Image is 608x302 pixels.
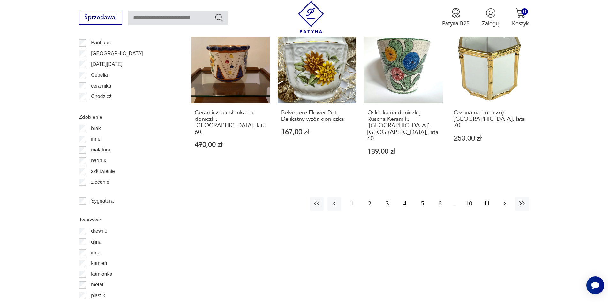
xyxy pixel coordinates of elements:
p: [DATE][DATE] [91,60,122,68]
button: 3 [380,197,394,211]
p: 490,00 zł [195,142,266,148]
p: plastik [91,291,105,300]
p: Tworzywo [79,215,173,224]
img: Patyna - sklep z meblami i dekoracjami vintage [295,1,327,33]
p: Patyna B2B [442,20,470,27]
a: Ceramiczna osłonka na doniczki, Hiszpania, lata 60.Ceramiczna osłonka na doniczki, [GEOGRAPHIC_DA... [191,25,270,170]
p: Zaloguj [482,20,500,27]
button: 0Koszyk [512,8,529,27]
p: [GEOGRAPHIC_DATA] [91,50,143,58]
h3: Belvedere Flower Pot. Delikatny wzór, doniczka [281,110,353,123]
p: kamień [91,259,107,267]
button: 1 [345,197,359,211]
p: 189,00 zł [367,148,439,155]
p: Ćmielów [91,103,110,112]
div: 0 [521,8,528,15]
p: inne [91,249,100,257]
button: Zaloguj [482,8,500,27]
p: brak [91,124,101,133]
p: Bauhaus [91,39,111,47]
p: malatura [91,146,110,154]
p: glina [91,238,101,246]
button: 2 [363,197,377,211]
button: 5 [416,197,429,211]
p: nadruk [91,157,106,165]
p: ceramika [91,82,111,90]
button: 11 [480,197,494,211]
h3: Osłona na doniczkę, [GEOGRAPHIC_DATA], lata 70. [454,110,526,129]
p: inne [91,135,100,143]
p: Chodzież [91,92,112,101]
p: kamionka [91,270,112,278]
button: Patyna B2B [442,8,470,27]
p: drewno [91,227,107,235]
p: Zdobienie [79,113,173,121]
p: 167,00 zł [281,129,353,136]
p: Koszyk [512,20,529,27]
p: Cepelia [91,71,108,79]
img: Ikonka użytkownika [486,8,496,18]
p: szkliwienie [91,167,115,175]
p: 250,00 zł [454,135,526,142]
button: 10 [462,197,476,211]
button: 6 [433,197,447,211]
p: złocenie [91,178,109,186]
h3: Ceramiczna osłonka na doniczki, [GEOGRAPHIC_DATA], lata 60. [195,110,266,136]
a: Belvedere Flower Pot. Delikatny wzór, doniczkaBelvedere Flower Pot. Delikatny wzór, doniczka167,0... [278,25,357,170]
a: Sprzedawaj [79,15,122,20]
button: 4 [398,197,412,211]
h3: Osłonka na doniczkę Ruscha Keramik, '[GEOGRAPHIC_DATA]', [GEOGRAPHIC_DATA], lata 60. [367,110,439,142]
a: Osłona na doniczkę, Włochy, lata 70.Osłona na doniczkę, [GEOGRAPHIC_DATA], lata 70.250,00 zł [450,25,529,170]
img: Ikona medalu [451,8,461,18]
a: Osłonka na doniczkę Ruscha Keramik, 'Iga', Niemcy, lata 60.Osłonka na doniczkę Ruscha Keramik, '[... [364,25,443,170]
p: Sygnatura [91,197,114,205]
a: Ikona medaluPatyna B2B [442,8,470,27]
button: Szukaj [214,13,224,22]
p: metal [91,281,103,289]
button: Sprzedawaj [79,11,122,25]
iframe: Smartsupp widget button [586,276,604,294]
img: Ikona koszyka [515,8,525,18]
